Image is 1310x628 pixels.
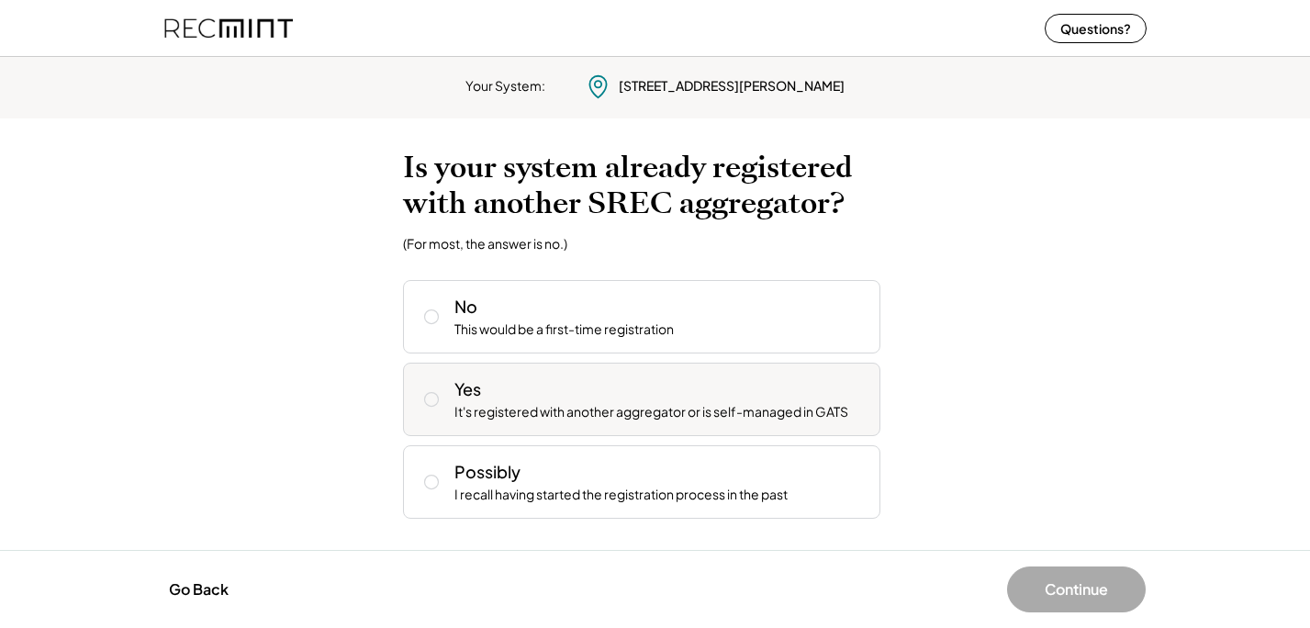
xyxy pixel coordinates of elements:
div: This would be a first-time registration [454,320,674,339]
button: Go Back [163,569,234,610]
div: Possibly [454,460,521,483]
div: I recall having started the registration process in the past [454,486,788,504]
div: No [454,295,477,318]
div: Your System: [465,77,545,95]
div: (For most, the answer is no.) [403,235,567,252]
h2: Is your system already registered with another SREC aggregator? [403,150,908,221]
img: recmint-logotype%403x%20%281%29.jpeg [164,4,293,52]
button: Questions? [1045,14,1147,43]
div: Yes [454,377,481,400]
button: Continue [1007,566,1146,612]
div: It's registered with another aggregator or is self-managed in GATS [454,403,848,421]
div: [STREET_ADDRESS][PERSON_NAME] [619,77,845,95]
